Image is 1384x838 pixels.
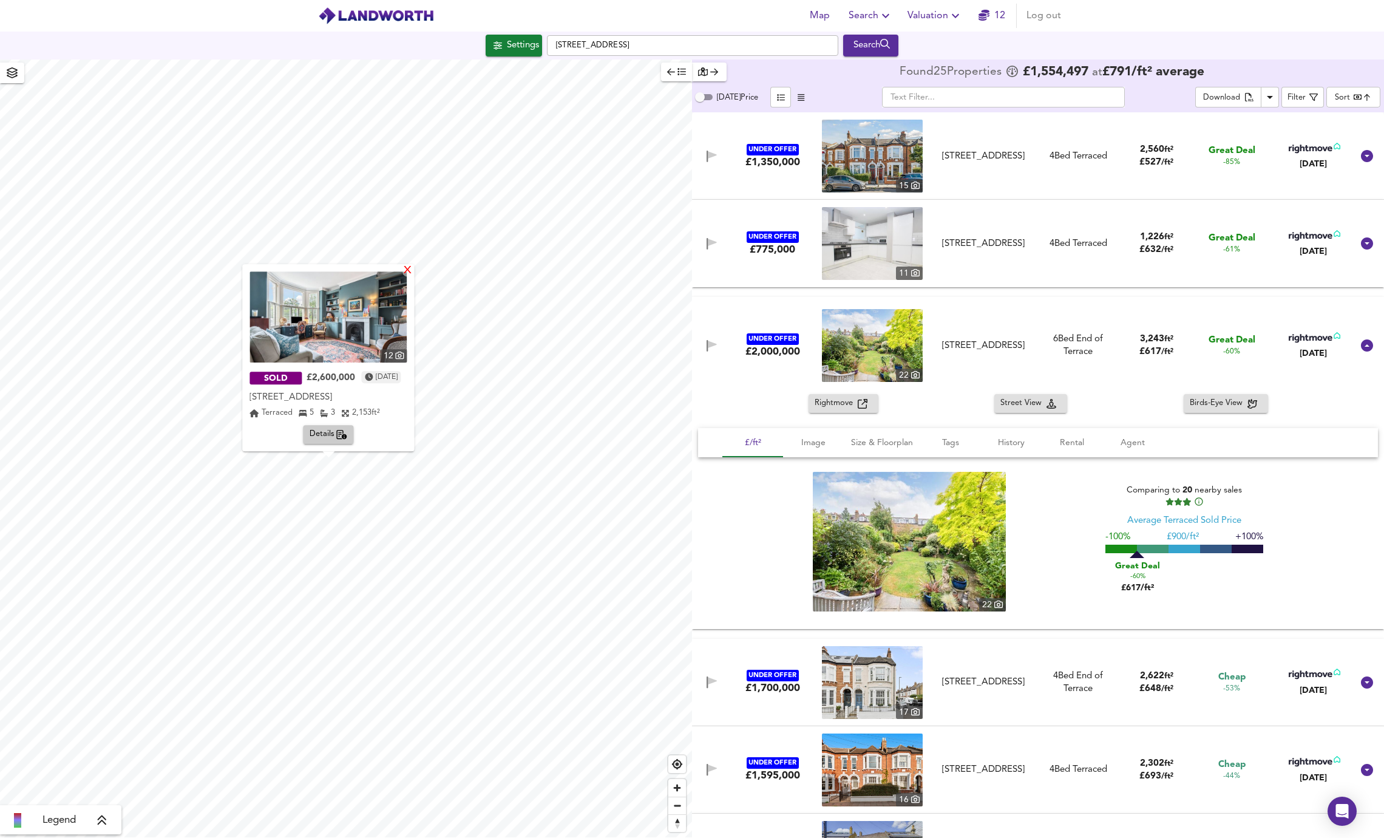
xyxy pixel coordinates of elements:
span: 2,153 [352,409,371,417]
button: Filter [1281,87,1324,107]
div: £1,595,000 [745,769,800,782]
a: property thumbnail 16 [822,734,923,806]
span: £ 693 [1139,772,1173,781]
div: [DATE] [1286,684,1340,697]
div: UNDER OFFER£775,000 property thumbnail 11 [STREET_ADDRESS]4Bed Terraced1,226ft²£632/ft²Great Deal... [692,200,1384,287]
div: Filter [1287,91,1306,105]
span: Search [849,7,893,24]
button: Download [1195,87,1261,107]
svg: Show Details [1360,675,1374,690]
span: -60% [1130,572,1145,582]
div: Foxbourne Road, London, SW17 [928,150,1039,163]
div: [STREET_ADDRESS] [932,150,1034,163]
span: Cheap [1218,758,1246,771]
div: Sort [1326,87,1380,107]
div: £2,600,000 [307,372,355,384]
div: 6 Manville Road, SW17 8JN [249,390,407,406]
img: property thumbnail [249,271,407,363]
img: property thumbnail [813,472,1006,611]
span: Reset bearing to north [668,815,686,832]
button: Log out [1022,4,1066,28]
span: ft² [1164,760,1173,768]
img: property thumbnail [822,120,923,192]
span: £ 648 [1139,684,1173,693]
div: £2,000,000 [745,345,800,358]
button: Street View [994,394,1067,413]
input: Enter a location... [547,35,838,56]
button: Zoom in [668,779,686,797]
img: property thumbnail [822,734,923,806]
div: £1,350,000 [745,155,800,169]
div: UNDER OFFER£2,000,000 property thumbnail 22 [STREET_ADDRESS]6Bed End of Terrace3,243ft²£617/ft²Gr... [692,297,1384,394]
div: 4 Bed Terraced [1050,150,1107,163]
button: Download Results [1261,87,1279,107]
img: property thumbnail [822,309,923,382]
button: Settings [486,35,542,56]
span: Great Deal [1115,560,1160,572]
span: at [1092,67,1102,78]
span: Agent [1110,435,1156,451]
div: Ritherdon Road, Balham, SW17 [928,339,1039,352]
span: £ 900/ft² [1167,533,1199,542]
div: [DATE] [1286,772,1340,784]
a: property thumbnail 17 [822,646,923,719]
span: Log out [1026,7,1061,24]
span: Size & Floorplan [851,435,913,451]
span: / ft² [1161,246,1173,254]
span: History [988,435,1034,451]
span: [DATE] Price [717,94,758,101]
span: -61% [1223,245,1240,255]
div: Comparing to nearby sales [1105,484,1263,507]
button: Rightmove [809,394,878,413]
button: Find my location [668,755,686,773]
span: £/ft² [730,435,776,451]
span: £ 1,554,497 [1023,66,1088,78]
svg: Show Details [1360,236,1374,251]
button: Zoom out [668,797,686,814]
img: property thumbnail [822,207,923,280]
span: 2,560 [1140,145,1164,154]
div: Open Intercom Messenger [1328,797,1357,826]
div: £1,700,000 [745,681,800,695]
div: Search [846,38,895,53]
span: ft² [1164,672,1173,680]
svg: Show Details [1360,149,1374,163]
span: Birds-Eye View [1190,397,1247,410]
a: property thumbnail 22 [813,472,1006,611]
span: Image [790,435,836,451]
span: -60% [1223,347,1240,357]
div: Carminia Road, Balham, London, SW17 8AJ [928,237,1039,250]
span: ft² [1164,233,1173,241]
button: Details [304,426,354,445]
div: 15 [896,179,923,192]
span: £ 632 [1139,245,1173,254]
svg: Show Details [1360,338,1374,353]
div: 11 [896,267,923,280]
div: 4 Bed Terraced [1050,237,1107,250]
div: [STREET_ADDRESS] [932,763,1034,776]
div: UNDER OFFER£1,700,000 property thumbnail 17 [STREET_ADDRESS]4Bed End of Terrace2,622ft²£648/ft²Ch... [692,639,1384,726]
div: Run Your Search [843,35,898,56]
div: UNDER OFFER£1,595,000 property thumbnail 16 [STREET_ADDRESS]4Bed Terraced2,302ft²£693/ft²Cheap-44... [692,726,1384,814]
span: +100% [1235,533,1263,542]
div: Settings [507,38,539,53]
span: 1,226 [1140,233,1164,242]
span: ft² [371,409,380,417]
span: Map [805,7,834,24]
time: Friday, October 18, 2024 at 1:00:00 AM [376,371,398,383]
button: Search [843,35,898,56]
div: UNDER OFFER [747,231,799,243]
div: [DATE] [1286,158,1340,170]
div: UNDER OFFER [747,144,799,155]
a: property thumbnail 15 [822,120,923,192]
div: UNDER OFFER£1,350,000 property thumbnail 15 [STREET_ADDRESS]4Bed Terraced2,560ft²£527/ft²Great De... [692,112,1384,200]
span: / ft² [1161,158,1173,166]
a: 12 [979,7,1005,24]
div: 22 [979,598,1006,611]
a: property thumbnail 11 [822,207,923,280]
div: 3 [320,407,335,420]
div: [STREET_ADDRESS] [932,237,1034,250]
span: 2,302 [1140,759,1164,768]
span: Tags [928,435,974,451]
input: Text Filter... [882,87,1125,107]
